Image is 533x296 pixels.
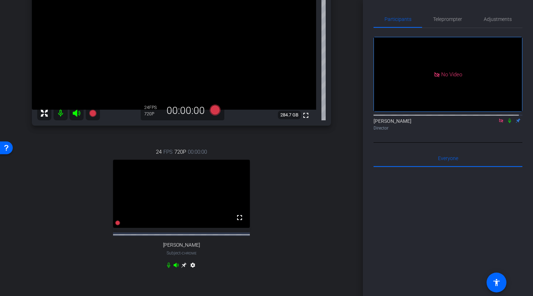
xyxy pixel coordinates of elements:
span: 24 [156,148,162,156]
div: Director [374,125,522,131]
span: - [181,251,182,256]
span: 284.7 GB [278,111,301,119]
span: Everyone [438,156,458,161]
span: FPS [149,105,157,110]
div: 24 [144,105,162,110]
span: Teleprompter [433,17,462,22]
mat-icon: accessibility [492,278,501,287]
span: [PERSON_NAME] [163,242,200,248]
mat-icon: fullscreen [302,111,310,120]
mat-icon: settings [189,262,197,271]
span: 00:00:00 [188,148,207,156]
span: No Video [441,71,462,77]
span: FPS [163,148,173,156]
span: 720P [174,148,186,156]
span: Participants [385,17,411,22]
span: Chrome [182,251,197,255]
mat-icon: fullscreen [235,213,244,222]
div: [PERSON_NAME] [374,117,522,131]
span: Subject [167,250,197,256]
div: 00:00:00 [162,105,209,117]
span: Adjustments [484,17,512,22]
div: 720P [144,111,162,117]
